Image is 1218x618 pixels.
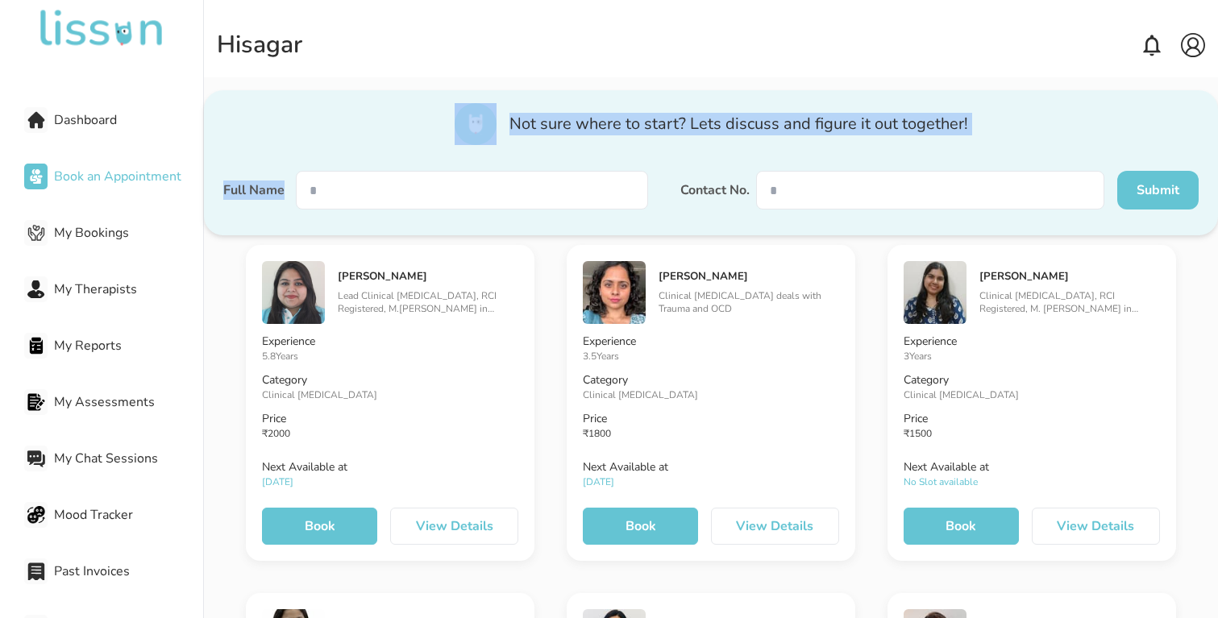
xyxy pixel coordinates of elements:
[262,459,518,475] p: Next Available at
[583,411,839,427] p: Price
[583,388,698,401] span: Clinical [MEDICAL_DATA]
[583,372,839,388] p: Category
[904,411,1160,427] p: Price
[262,475,518,488] p: [DATE]
[1032,508,1160,545] button: View Details
[711,508,839,545] button: View Details
[904,459,1160,475] p: Next Available at
[455,103,497,145] img: icon
[509,113,968,135] span: Not sure where to start? Lets discuss and figure it out together!
[904,334,1160,350] p: Experience
[1117,171,1199,209] button: Submit
[262,411,518,427] p: Price
[262,508,377,545] button: Book
[979,289,1160,315] p: Clinical [MEDICAL_DATA], RCI Registered, M. [PERSON_NAME] in Clinical Psychology
[904,261,967,324] img: image
[583,475,839,488] p: [DATE]
[262,334,518,350] p: Experience
[27,280,45,298] img: My Therapists
[680,180,750,200] label: Contact No.
[27,337,45,355] img: My Reports
[583,261,646,324] img: image
[904,350,1160,363] p: 3 Years
[338,289,518,315] p: Lead Clinical [MEDICAL_DATA], RCI Registered, M.[PERSON_NAME] in Clinical Psychology
[390,508,518,545] button: View Details
[262,261,325,324] img: image
[904,372,1160,388] p: Category
[27,393,45,411] img: My Assessments
[583,508,698,545] button: Book
[583,350,839,363] p: 3.5 Years
[659,270,839,283] h5: [PERSON_NAME]
[27,224,45,242] img: My Bookings
[54,392,203,412] span: My Assessments
[27,168,45,185] img: Book an Appointment
[27,111,45,129] img: Dashboard
[262,388,377,401] span: Clinical [MEDICAL_DATA]
[904,508,1019,545] button: Book
[262,372,518,388] p: Category
[54,280,203,299] span: My Therapists
[223,180,285,200] label: Full Name
[27,562,45,580] img: Past Invoices
[27,506,45,524] img: Mood Tracker
[979,270,1160,283] h5: [PERSON_NAME]
[904,388,1019,401] span: Clinical [MEDICAL_DATA]
[262,350,518,363] p: 5.8 Years
[217,31,302,60] div: Hi sagar
[262,427,518,440] p: ₹ 2000
[37,10,166,48] img: undefined
[904,475,1160,488] p: No Slot available
[27,450,45,467] img: My Chat Sessions
[54,223,203,243] span: My Bookings
[54,449,203,468] span: My Chat Sessions
[54,110,203,130] span: Dashboard
[54,562,203,581] span: Past Invoices
[583,334,839,350] p: Experience
[54,336,203,355] span: My Reports
[904,427,1160,440] p: ₹ 1500
[583,459,839,475] p: Next Available at
[659,289,839,315] p: Clinical [MEDICAL_DATA] deals with Trauma and OCD
[583,427,839,440] p: ₹ 1800
[1181,33,1205,57] img: account.svg
[338,270,518,283] h5: [PERSON_NAME]
[54,167,203,186] span: Book an Appointment
[54,505,203,525] span: Mood Tracker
